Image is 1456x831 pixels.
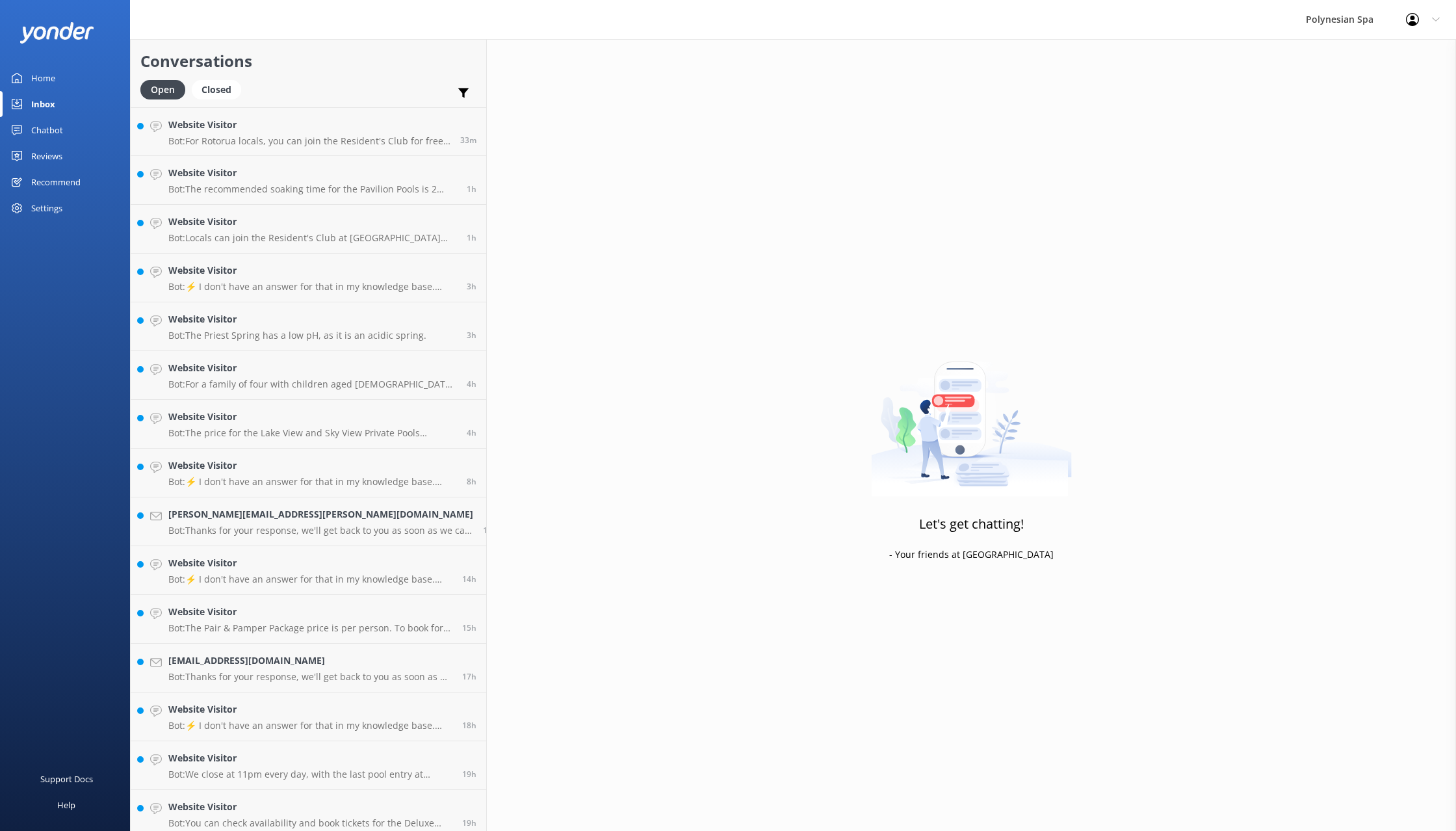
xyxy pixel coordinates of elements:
[168,215,457,229] h4: Website Visitor
[168,622,452,634] p: Bot: The Pair & Pamper Package price is per person. To book for two people, you will need to add ...
[168,720,452,732] p: Bot: ⚡ I don't have an answer for that in my knowledge base. Please try and rephrase your questio...
[889,547,1054,562] p: - Your friends at [GEOGRAPHIC_DATA]
[19,22,94,44] img: yonder-white-logo.png
[168,653,452,668] h4: [EMAIL_ADDRESS][DOMAIN_NAME]
[168,312,426,326] h4: Website Visitor
[467,183,476,194] span: Sep 24 2025 01:14pm (UTC +12:00) Pacific/Auckland
[168,751,452,765] h4: Website Visitor
[168,427,457,439] p: Bot: The price for the Lake View and Sky View Private Pools includes children. For the Lake View ...
[131,644,486,692] a: [EMAIL_ADDRESS][DOMAIN_NAME]Bot:Thanks for your response, we'll get back to you as soon as we can...
[168,183,457,195] p: Bot: The recommended soaking time for the Pavilion Pools is 2 hours.
[168,574,452,585] p: Bot: ⚡ I don't have an answer for that in my knowledge base. Please try and rephrase your questio...
[168,507,473,521] h4: [PERSON_NAME][EMAIL_ADDRESS][PERSON_NAME][DOMAIN_NAME]
[168,671,452,683] p: Bot: Thanks for your response, we'll get back to you as soon as we can during opening hours.
[467,378,476,389] span: Sep 24 2025 10:05am (UTC +12:00) Pacific/Auckland
[140,49,476,73] h2: Conversations
[467,281,476,292] span: Sep 24 2025 11:05am (UTC +12:00) Pacific/Auckland
[168,361,457,375] h4: Website Visitor
[168,769,452,780] p: Bot: We close at 11pm every day, with the last pool entry at 10:15pm. The Retreat Day Spa therapi...
[192,80,241,99] div: Closed
[131,351,486,400] a: Website VisitorBot:For a family of four with children aged [DEMOGRAPHIC_DATA] and over, you can c...
[919,514,1024,534] h3: Let's get chatting!
[31,143,62,169] div: Reviews
[168,605,452,619] h4: Website Visitor
[467,476,476,487] span: Sep 24 2025 05:37am (UTC +12:00) Pacific/Auckland
[462,769,476,780] span: Sep 23 2025 07:06pm (UTC +12:00) Pacific/Auckland
[40,766,93,792] div: Support Docs
[483,525,497,536] span: Sep 24 2025 12:36am (UTC +12:00) Pacific/Auckland
[31,91,55,117] div: Inbox
[31,195,62,221] div: Settings
[462,622,476,633] span: Sep 23 2025 10:59pm (UTC +12:00) Pacific/Auckland
[168,800,452,814] h4: Website Visitor
[168,702,452,717] h4: Website Visitor
[131,107,486,156] a: Website VisitorBot:For Rotorua locals, you can join the Resident's Club for free and receive a 20...
[131,302,486,351] a: Website VisitorBot:The Priest Spring has a low pH, as it is an acidic spring.3h
[131,156,486,205] a: Website VisitorBot:The recommended soaking time for the Pavilion Pools is 2 hours.1h
[462,720,476,731] span: Sep 23 2025 08:02pm (UTC +12:00) Pacific/Auckland
[460,135,476,146] span: Sep 24 2025 01:52pm (UTC +12:00) Pacific/Auckland
[131,449,486,497] a: Website VisitorBot:⚡ I don't have an answer for that in my knowledge base. Please try and rephras...
[462,817,476,828] span: Sep 23 2025 06:52pm (UTC +12:00) Pacific/Auckland
[31,169,81,195] div: Recommend
[871,334,1072,497] img: artwork of a man stealing a conversation from at giant smartphone
[168,378,457,390] p: Bot: For a family of four with children aged [DEMOGRAPHIC_DATA] and over, you can consider the De...
[131,205,486,254] a: Website VisitorBot:Locals can join the Resident's Club at [GEOGRAPHIC_DATA] Spa for free and rece...
[168,556,452,570] h4: Website Visitor
[168,232,457,244] p: Bot: Locals can join the Resident's Club at [GEOGRAPHIC_DATA] Spa for free and receive a 20% disc...
[131,400,486,449] a: Website VisitorBot:The price for the Lake View and Sky View Private Pools includes children. For ...
[467,232,476,243] span: Sep 24 2025 12:33pm (UTC +12:00) Pacific/Auckland
[131,497,486,546] a: [PERSON_NAME][EMAIL_ADDRESS][PERSON_NAME][DOMAIN_NAME]Bot:Thanks for your response, we'll get bac...
[131,254,486,302] a: Website VisitorBot:⚡ I don't have an answer for that in my knowledge base. Please try and rephras...
[131,595,486,644] a: Website VisitorBot:The Pair & Pamper Package price is per person. To book for two people, you wil...
[131,546,486,595] a: Website VisitorBot:⚡ I don't have an answer for that in my knowledge base. Please try and rephras...
[462,574,476,585] span: Sep 24 2025 12:19am (UTC +12:00) Pacific/Auckland
[168,476,457,488] p: Bot: ⚡ I don't have an answer for that in my knowledge base. Please try and rephrase your questio...
[467,427,476,438] span: Sep 24 2025 09:30am (UTC +12:00) Pacific/Auckland
[131,692,486,741] a: Website VisitorBot:⚡ I don't have an answer for that in my knowledge base. Please try and rephras...
[168,281,457,293] p: Bot: ⚡ I don't have an answer for that in my knowledge base. Please try and rephrase your questio...
[168,525,473,536] p: Bot: Thanks for your response, we'll get back to you as soon as we can during opening hours.
[57,792,75,818] div: Help
[168,166,457,180] h4: Website Visitor
[31,65,55,91] div: Home
[168,410,457,424] h4: Website Visitor
[131,741,486,790] a: Website VisitorBot:We close at 11pm every day, with the last pool entry at 10:15pm. The Retreat D...
[168,118,450,132] h4: Website Visitor
[168,263,457,278] h4: Website Visitor
[168,817,452,829] p: Bot: You can check availability and book tickets for the Deluxe Lake Spa online at [URL][DOMAIN_N...
[168,330,426,341] p: Bot: The Priest Spring has a low pH, as it is an acidic spring.
[192,82,248,96] a: Closed
[140,80,185,99] div: Open
[31,117,63,143] div: Chatbot
[140,82,192,96] a: Open
[462,671,476,682] span: Sep 23 2025 09:12pm (UTC +12:00) Pacific/Auckland
[168,135,450,147] p: Bot: For Rotorua locals, you can join the Resident's Club for free and receive a 20% discount on ...
[467,330,476,341] span: Sep 24 2025 10:58am (UTC +12:00) Pacific/Auckland
[168,458,457,473] h4: Website Visitor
